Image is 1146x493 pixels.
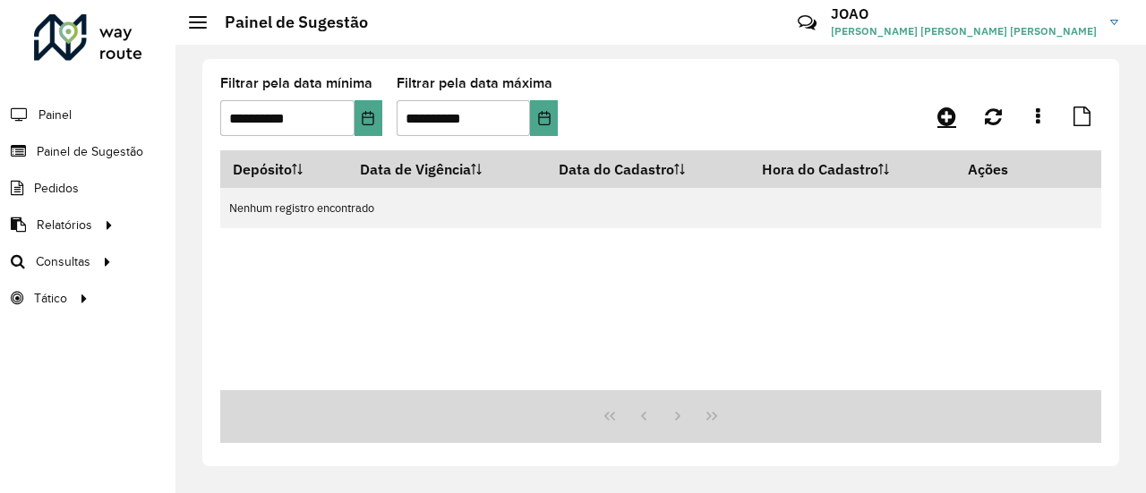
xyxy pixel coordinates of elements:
span: Relatórios [37,216,92,234]
label: Filtrar pela data mínima [220,72,372,94]
th: Ações [955,150,1063,188]
a: Contato Rápido [788,4,826,42]
span: [PERSON_NAME] [PERSON_NAME] [PERSON_NAME] [831,23,1097,39]
span: Tático [34,289,67,308]
button: Choose Date [355,100,382,136]
th: Depósito [220,150,348,188]
th: Hora do Cadastro [750,150,955,188]
h3: JOAO [831,5,1097,22]
button: Choose Date [530,100,558,136]
span: Painel de Sugestão [37,142,143,161]
th: Data de Vigência [348,150,546,188]
label: Filtrar pela data máxima [397,72,552,94]
td: Nenhum registro encontrado [220,188,1101,228]
h2: Painel de Sugestão [207,13,368,32]
th: Data do Cadastro [546,150,750,188]
span: Painel [38,106,72,124]
span: Pedidos [34,179,79,198]
span: Consultas [36,252,90,271]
